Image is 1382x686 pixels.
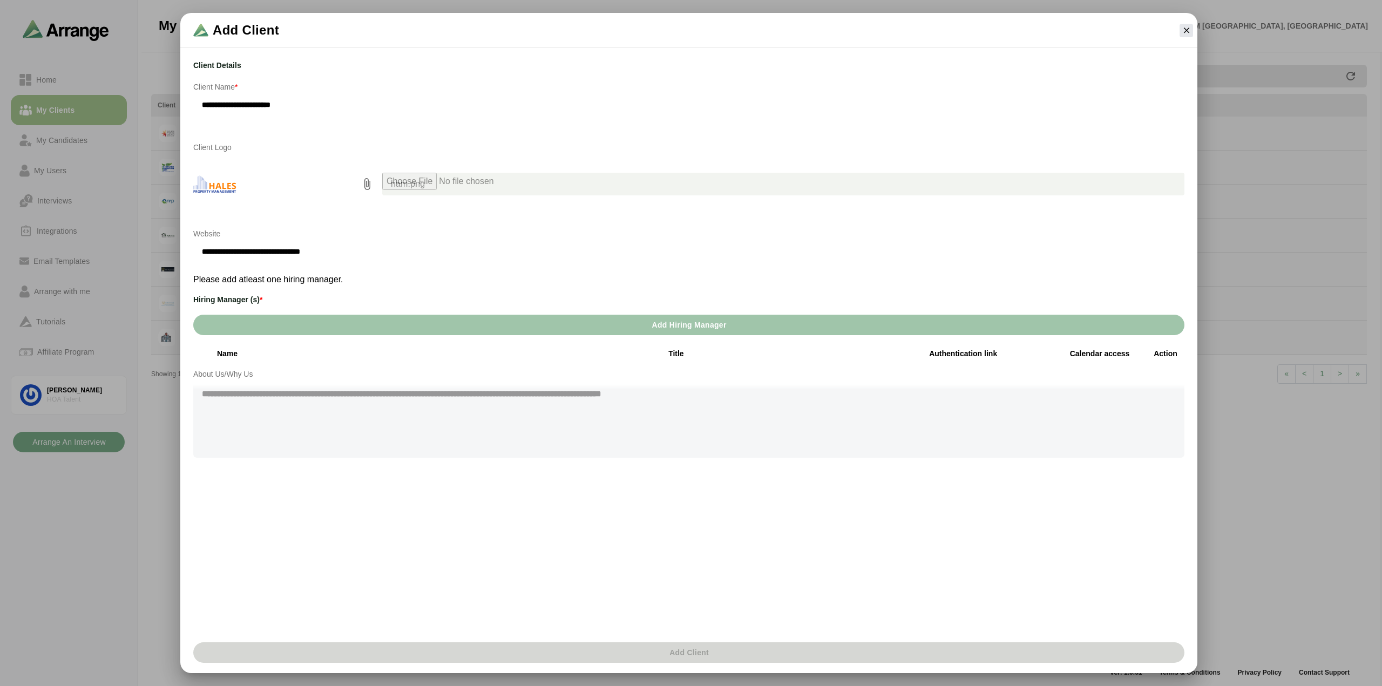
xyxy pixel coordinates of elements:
p: Client Name [193,80,1184,93]
div: Action [1147,348,1184,359]
p: Please add atleast one hiring manager. [193,275,1184,284]
img: wHGG4LnWIPWtgAAAABJRU5ErkJggg== [193,162,236,206]
h3: Client Details [193,59,1184,72]
span: Add Hiring Manager [651,315,726,335]
p: About Us/Why Us [193,368,1184,381]
span: Add Client [213,22,279,39]
div: Calendar access [1065,348,1135,359]
p: Client Logo [193,141,1184,154]
div: Authentication link [916,348,1011,359]
div: Name [193,348,491,359]
button: Add Hiring Manager [193,315,1184,335]
h3: Hiring Manager (s) [193,293,1184,306]
div: Title [637,348,702,359]
p: Website [193,227,682,240]
i: prepended action [361,178,374,191]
